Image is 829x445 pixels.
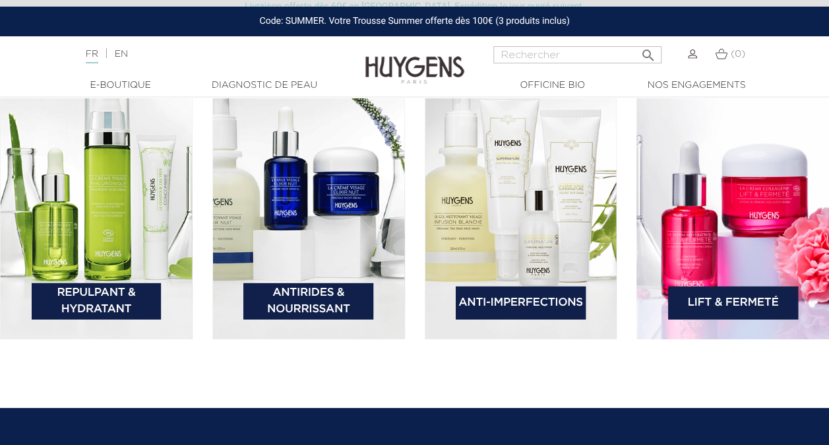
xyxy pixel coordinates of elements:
a: Officine Bio [487,79,619,92]
a: Anti-Imperfections [456,287,586,320]
a: Lift & Fermeté [668,287,798,320]
a: Repulpant & Hydratant [32,283,162,320]
img: Huygens [365,35,464,86]
a: Antirides & Nourrissant [243,283,373,320]
img: bannière catégorie 3 [425,61,617,339]
img: bannière catégorie 4 [636,61,829,339]
input: Rechercher [493,46,661,63]
a: Diagnostic de peau [199,79,330,92]
div: | [79,46,336,62]
span: (0) [731,50,745,59]
a: EN [115,50,128,59]
button:  [636,42,660,60]
a: E-Boutique [55,79,187,92]
a: FR [86,50,98,63]
img: bannière catégorie 2 [212,61,405,339]
i:  [640,44,656,59]
a: Nos engagements [630,79,762,92]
